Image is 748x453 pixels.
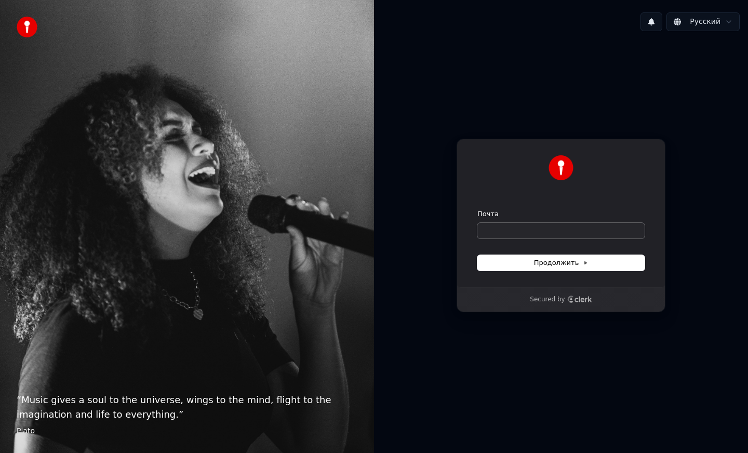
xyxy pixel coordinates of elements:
label: Почта [477,209,499,219]
p: “ Music gives a soul to the universe, wings to the mind, flight to the imagination and life to ev... [17,393,357,422]
a: Clerk logo [567,296,592,303]
img: youka [17,17,37,37]
span: Продолжить [534,258,589,268]
button: Продолжить [477,255,645,271]
footer: Plato [17,426,357,436]
p: Secured by [530,296,565,304]
img: Youka [549,155,573,180]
